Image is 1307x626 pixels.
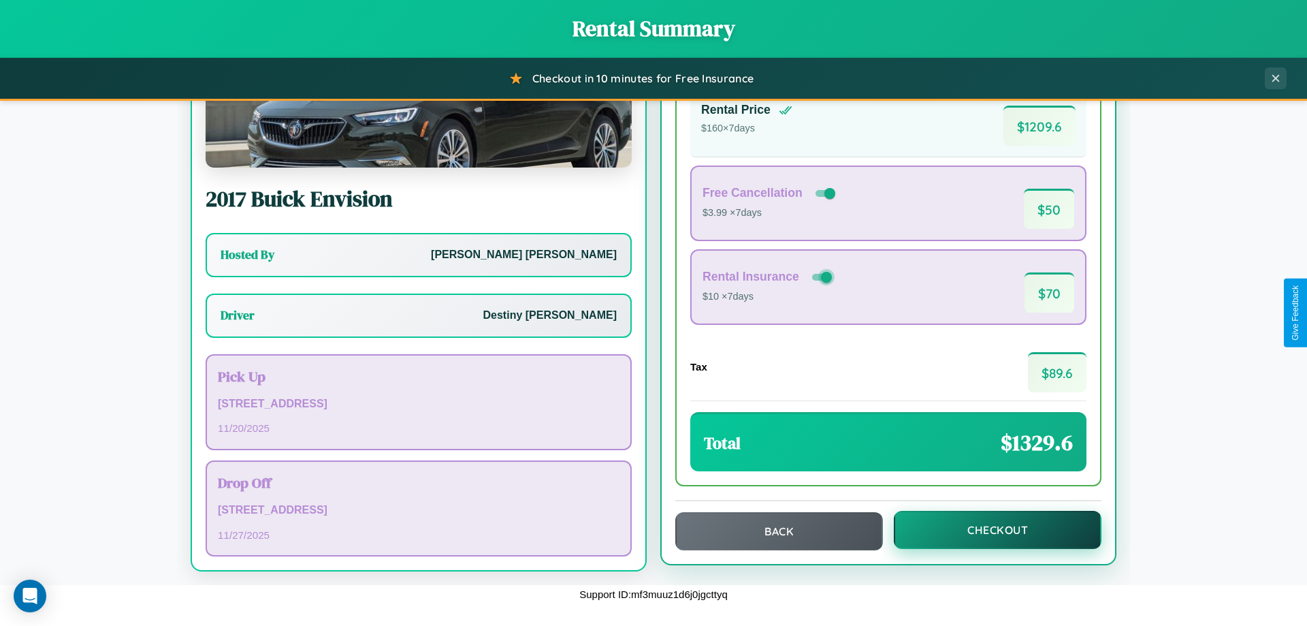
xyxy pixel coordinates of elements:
span: Checkout in 10 minutes for Free Insurance [532,72,754,85]
p: [STREET_ADDRESS] [218,394,619,414]
h1: Rental Summary [14,14,1293,44]
button: Checkout [894,511,1101,549]
button: Back [675,512,883,550]
h4: Rental Insurance [703,270,799,284]
p: $10 × 7 days [703,288,835,306]
h4: Rental Price [701,103,771,117]
div: Open Intercom Messenger [14,580,46,612]
div: Give Feedback [1291,285,1300,341]
p: $3.99 × 7 days [703,204,838,222]
h4: Tax [690,361,707,373]
p: 11 / 20 / 2025 [218,419,619,437]
h3: Driver [221,307,255,324]
p: [STREET_ADDRESS] [218,501,619,520]
p: Support ID: mf3muuz1d6j0jgcttyq [579,585,728,604]
span: $ 1329.6 [1001,428,1073,458]
p: $ 160 × 7 days [701,120,792,138]
h3: Hosted By [221,247,274,263]
span: $ 50 [1024,189,1074,229]
span: $ 89.6 [1028,352,1086,392]
h4: Free Cancellation [703,186,803,200]
h3: Pick Up [218,366,619,386]
h3: Drop Off [218,473,619,492]
h2: 2017 Buick Envision [206,184,632,214]
span: $ 70 [1024,272,1074,313]
p: [PERSON_NAME] [PERSON_NAME] [431,245,617,265]
p: 11 / 27 / 2025 [218,526,619,544]
span: $ 1209.6 [1003,106,1076,146]
p: Destiny [PERSON_NAME] [483,306,617,326]
h3: Total [704,432,741,454]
